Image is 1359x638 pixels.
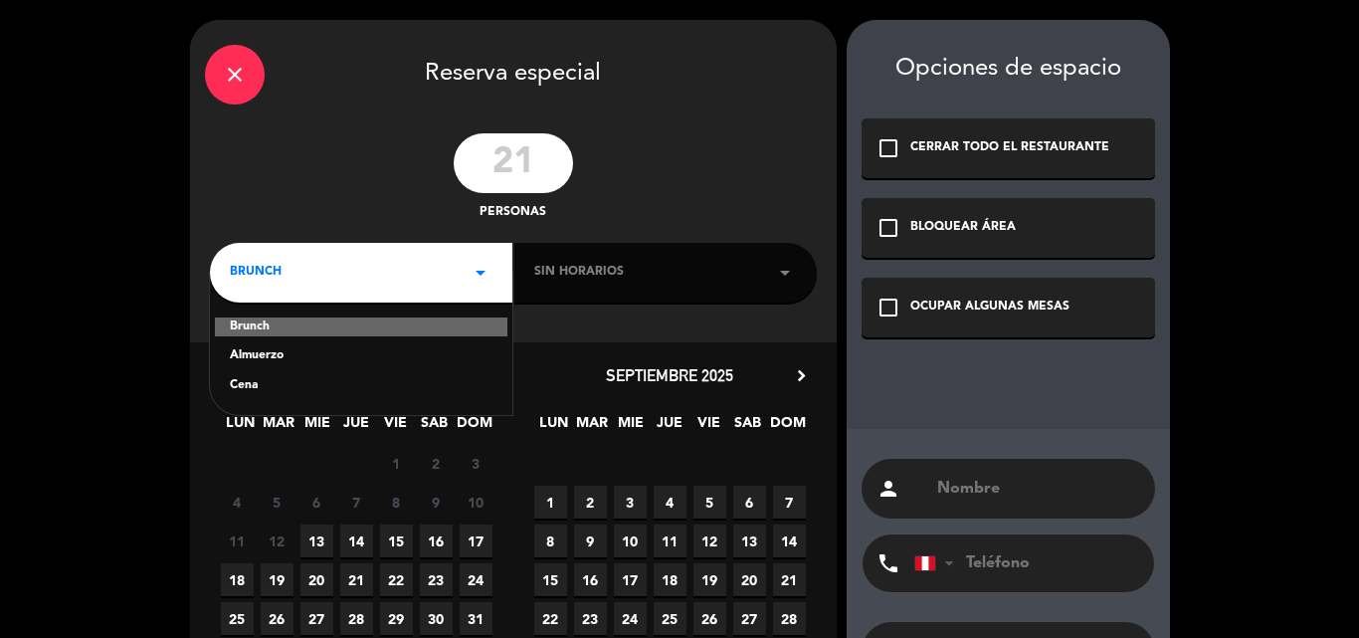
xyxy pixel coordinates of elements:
i: check_box_outline_blank [876,296,900,319]
span: 15 [380,525,413,557]
i: arrow_drop_down [469,261,492,285]
span: 7 [340,486,373,519]
i: close [223,63,247,87]
span: DOM [770,411,803,444]
span: 8 [534,525,567,557]
span: 4 [654,486,686,519]
span: 8 [380,486,413,519]
span: 10 [614,525,647,557]
span: 9 [574,525,607,557]
span: JUE [340,411,373,444]
span: 2 [574,486,607,519]
span: 23 [574,602,607,635]
span: 23 [420,563,453,596]
span: 21 [773,563,806,596]
span: 18 [654,563,686,596]
span: 2 [420,447,453,480]
span: MIE [301,411,334,444]
div: Almuerzo [230,346,492,366]
i: check_box_outline_blank [876,216,900,240]
span: SAB [731,411,764,444]
span: 9 [420,486,453,519]
span: 29 [380,602,413,635]
span: 3 [460,447,492,480]
span: 28 [773,602,806,635]
span: SAB [418,411,451,444]
span: BRUNCH [230,263,282,283]
span: 11 [221,525,254,557]
div: Peru (Perú): +51 [915,535,961,591]
span: 26 [261,602,293,635]
span: VIE [692,411,725,444]
span: 14 [340,525,373,557]
span: 21 [340,563,373,596]
span: 31 [460,602,492,635]
span: 17 [460,525,492,557]
span: 3 [614,486,647,519]
span: 13 [733,525,766,557]
i: phone [876,551,900,575]
span: VIE [379,411,412,444]
span: septiembre 2025 [606,365,733,385]
span: MAR [263,411,295,444]
i: chevron_right [791,365,812,386]
span: 14 [773,525,806,557]
div: Cena [230,376,492,396]
input: Nombre [935,475,1140,503]
span: personas [480,203,546,223]
input: Teléfono [914,534,1133,592]
div: CERRAR TODO EL RESTAURANTE [910,138,1109,158]
span: 5 [693,486,726,519]
div: Opciones de espacio [862,55,1155,84]
span: 24 [460,563,492,596]
span: 22 [534,602,567,635]
span: 22 [380,563,413,596]
span: 11 [654,525,686,557]
span: MAR [576,411,609,444]
span: 24 [614,602,647,635]
span: 20 [733,563,766,596]
span: LUN [537,411,570,444]
div: BLOQUEAR ÁREA [910,218,1016,238]
i: check_box_outline_blank [876,136,900,160]
span: 28 [340,602,373,635]
span: 30 [420,602,453,635]
input: 0 [454,133,573,193]
span: MIE [615,411,648,444]
span: 17 [614,563,647,596]
span: 10 [460,486,492,519]
span: JUE [654,411,686,444]
span: 1 [380,447,413,480]
span: 19 [261,563,293,596]
span: 6 [733,486,766,519]
span: 27 [733,602,766,635]
span: 12 [693,525,726,557]
span: Sin horarios [534,263,624,283]
span: DOM [457,411,489,444]
span: 6 [300,486,333,519]
span: 27 [300,602,333,635]
span: 26 [693,602,726,635]
span: 15 [534,563,567,596]
span: 25 [221,602,254,635]
span: 4 [221,486,254,519]
span: 18 [221,563,254,596]
span: 20 [300,563,333,596]
span: 12 [261,525,293,557]
span: 16 [420,525,453,557]
div: Reserva especial [190,20,837,123]
span: 16 [574,563,607,596]
div: OCUPAR ALGUNAS MESAS [910,298,1069,318]
span: 5 [261,486,293,519]
i: person [876,477,900,501]
span: LUN [224,411,257,444]
span: 7 [773,486,806,519]
span: 25 [654,602,686,635]
span: 19 [693,563,726,596]
div: Brunch [215,318,507,337]
span: 1 [534,486,567,519]
span: 13 [300,525,333,557]
i: arrow_drop_down [773,261,797,285]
